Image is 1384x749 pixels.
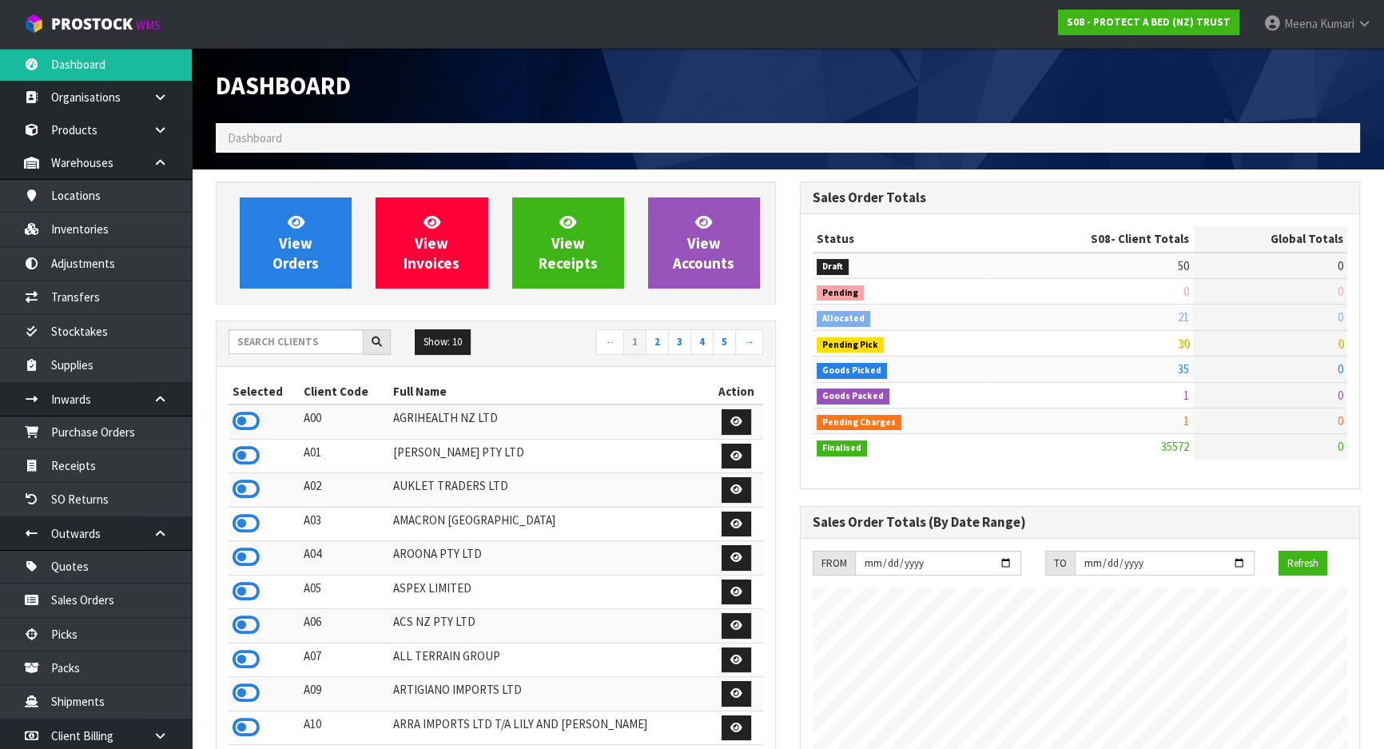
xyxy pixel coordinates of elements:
span: 0 [1338,336,1343,351]
a: → [735,329,763,355]
td: AMACRON [GEOGRAPHIC_DATA] [389,507,710,541]
span: Draft [817,259,849,275]
span: 0 [1338,439,1343,454]
div: TO [1045,551,1075,576]
span: View Invoices [404,213,459,273]
a: ← [596,329,624,355]
span: 0 [1338,361,1343,376]
th: Client Code [300,379,388,404]
span: Goods Picked [817,363,887,379]
a: ViewAccounts [648,197,760,289]
h3: Sales Order Totals (By Date Range) [813,515,1347,530]
span: Pending Pick [817,337,884,353]
td: AGRIHEALTH NZ LTD [389,404,710,439]
th: Global Totals [1193,226,1347,252]
td: AUKLET TRADERS LTD [389,473,710,508]
span: Goods Packed [817,388,889,404]
span: 0 [1183,284,1189,299]
span: Pending [817,285,864,301]
span: 0 [1338,284,1343,299]
td: A10 [300,711,388,745]
nav: Page navigation [508,329,764,357]
a: ViewReceipts [512,197,624,289]
td: A09 [300,677,388,711]
span: Dashboard [216,70,351,101]
span: 0 [1338,258,1343,273]
span: Kumari [1320,16,1354,31]
th: - Client Totals [989,226,1193,252]
th: Action [710,379,763,404]
td: ASPEX LIMITED [389,575,710,609]
div: FROM [813,551,855,576]
span: 1 [1183,388,1189,403]
td: A07 [300,643,388,677]
a: S08 - PROTECT A BED (NZ) TRUST [1058,10,1239,35]
span: 35 [1178,361,1189,376]
td: A03 [300,507,388,541]
h3: Sales Order Totals [813,190,1347,205]
span: 0 [1338,413,1343,428]
a: 1 [623,329,646,355]
td: ACS NZ PTY LTD [389,609,710,643]
span: ProStock [51,14,133,34]
strong: S08 - PROTECT A BED (NZ) TRUST [1067,15,1231,29]
span: 0 [1338,309,1343,325]
span: View Orders [272,213,319,273]
th: Selected [229,379,300,404]
td: A04 [300,541,388,576]
span: 1 [1183,413,1189,428]
span: 50 [1178,258,1189,273]
a: 2 [646,329,669,355]
span: 35572 [1161,439,1189,454]
small: WMS [136,18,161,33]
span: View Accounts [673,213,734,273]
td: A05 [300,575,388,609]
span: View Receipts [539,213,598,273]
button: Show: 10 [415,329,471,355]
span: 0 [1338,388,1343,403]
span: Pending Charges [817,415,901,431]
a: 5 [713,329,736,355]
a: ViewInvoices [376,197,487,289]
span: 30 [1178,336,1189,351]
span: Allocated [817,311,870,327]
a: 3 [668,329,691,355]
td: A02 [300,473,388,508]
span: S08 [1091,231,1111,246]
th: Status [813,226,989,252]
td: A06 [300,609,388,643]
td: ARTIGIANO IMPORTS LTD [389,677,710,711]
button: Refresh [1279,551,1327,576]
span: Meena [1284,16,1318,31]
td: [PERSON_NAME] PTY LTD [389,439,710,473]
td: ARRA IMPORTS LTD T/A LILY AND [PERSON_NAME] [389,711,710,745]
td: AROONA PTY LTD [389,541,710,576]
input: Search clients [229,329,364,354]
span: Dashboard [228,130,282,145]
td: A00 [300,404,388,439]
th: Full Name [389,379,710,404]
a: ViewOrders [240,197,352,289]
td: ALL TERRAIN GROUP [389,643,710,677]
span: 21 [1178,309,1189,325]
td: A01 [300,439,388,473]
span: Finalised [817,440,867,456]
a: 4 [690,329,714,355]
img: cube-alt.png [24,14,44,34]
